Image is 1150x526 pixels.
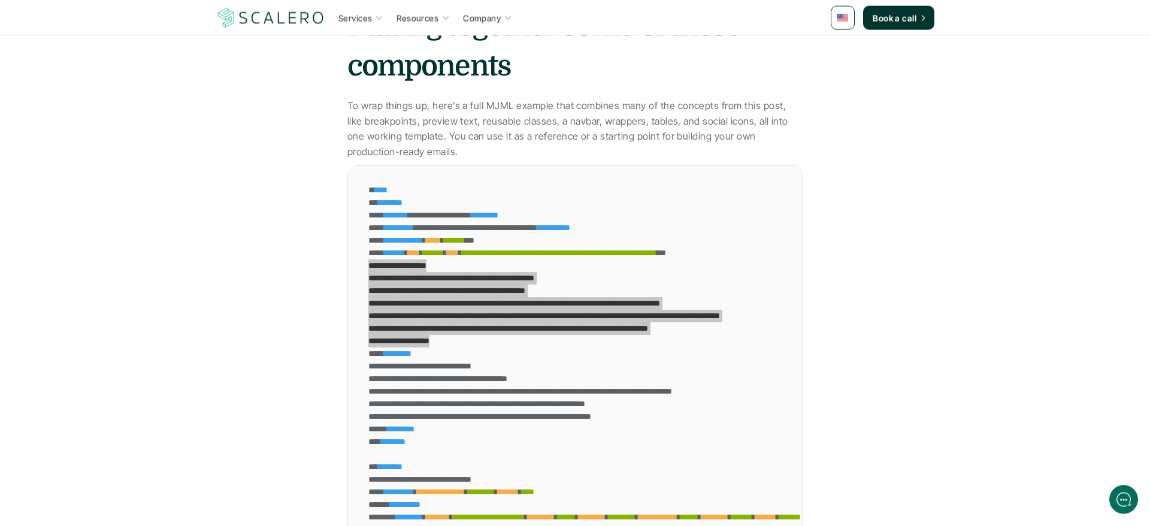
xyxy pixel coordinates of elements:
[338,12,372,25] p: Services
[18,80,222,137] h2: Let us know if we can help with lifecycle marketing.
[463,12,501,25] p: Company
[19,159,221,183] button: New conversation
[347,6,803,86] h2: Putting together some of these components
[100,419,152,427] span: We run on Gist
[863,6,934,30] a: Book a call
[873,12,916,25] p: Book a call
[216,7,326,29] img: Scalero company logotype
[397,12,438,25] p: Resources
[77,166,144,176] span: New conversation
[18,58,222,77] h1: Hi! Welcome to [GEOGRAPHIC_DATA].
[1109,485,1138,514] iframe: gist-messenger-bubble-iframe
[347,98,803,159] p: To wrap things up, here’s a full MJML example that combines many of the concepts from this post, ...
